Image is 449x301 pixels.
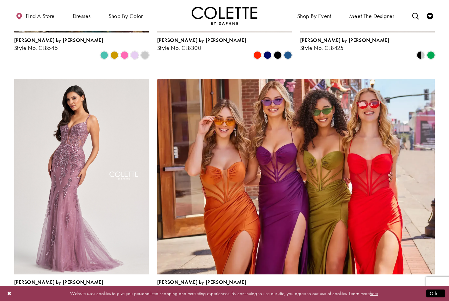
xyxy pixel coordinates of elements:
i: Ocean Blue [284,51,292,59]
a: Find a store [14,7,56,25]
a: Meet the designer [347,7,396,25]
span: Meet the designer [349,13,394,19]
i: Scarlet [253,51,261,59]
i: Sapphire [264,51,272,59]
span: Shop by color [108,13,143,19]
a: here [370,290,378,296]
i: Aqua [100,51,108,59]
span: Style No. CL8300 [157,44,201,52]
span: [PERSON_NAME] by [PERSON_NAME] [14,279,103,286]
i: Black [274,51,282,59]
a: Toggle search [411,7,420,25]
span: Dresses [73,13,91,19]
span: Style No. CL8425 [300,44,343,52]
i: Black/Silver [417,51,425,59]
span: [PERSON_NAME] by [PERSON_NAME] [157,279,246,286]
span: Shop By Event [297,13,331,19]
button: Close Dialog [4,288,15,299]
span: Find a store [26,13,55,19]
i: Gold [110,51,118,59]
i: Silver [141,51,149,59]
span: Shop by color [107,7,145,25]
i: Emerald [427,51,435,59]
span: Shop By Event [295,7,333,25]
img: Colette by Daphne [192,7,257,25]
a: Check Wishlist [425,7,435,25]
button: Submit Dialog [426,289,445,297]
span: Dresses [71,7,92,25]
div: Colette by Daphne Style No. CL8545 [14,37,103,51]
div: Colette by Daphne Style No. CL8210 [14,279,103,293]
span: [PERSON_NAME] by [PERSON_NAME] [300,37,389,44]
span: [PERSON_NAME] by [PERSON_NAME] [157,37,246,44]
p: Website uses cookies to give you personalized shopping and marketing experiences. By continuing t... [47,289,402,298]
div: Colette by Daphne Style No. CL8425 [300,37,389,51]
span: Style No. CL8545 [14,44,58,52]
div: Colette by Daphne Style No. CL8300 [157,37,246,51]
i: Pink [121,51,129,59]
i: Lilac [131,51,139,59]
span: [PERSON_NAME] by [PERSON_NAME] [14,37,103,44]
a: Visit Home Page [192,7,257,25]
a: Visit Colette by Daphne Style No. CL8210 Page [14,79,149,274]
